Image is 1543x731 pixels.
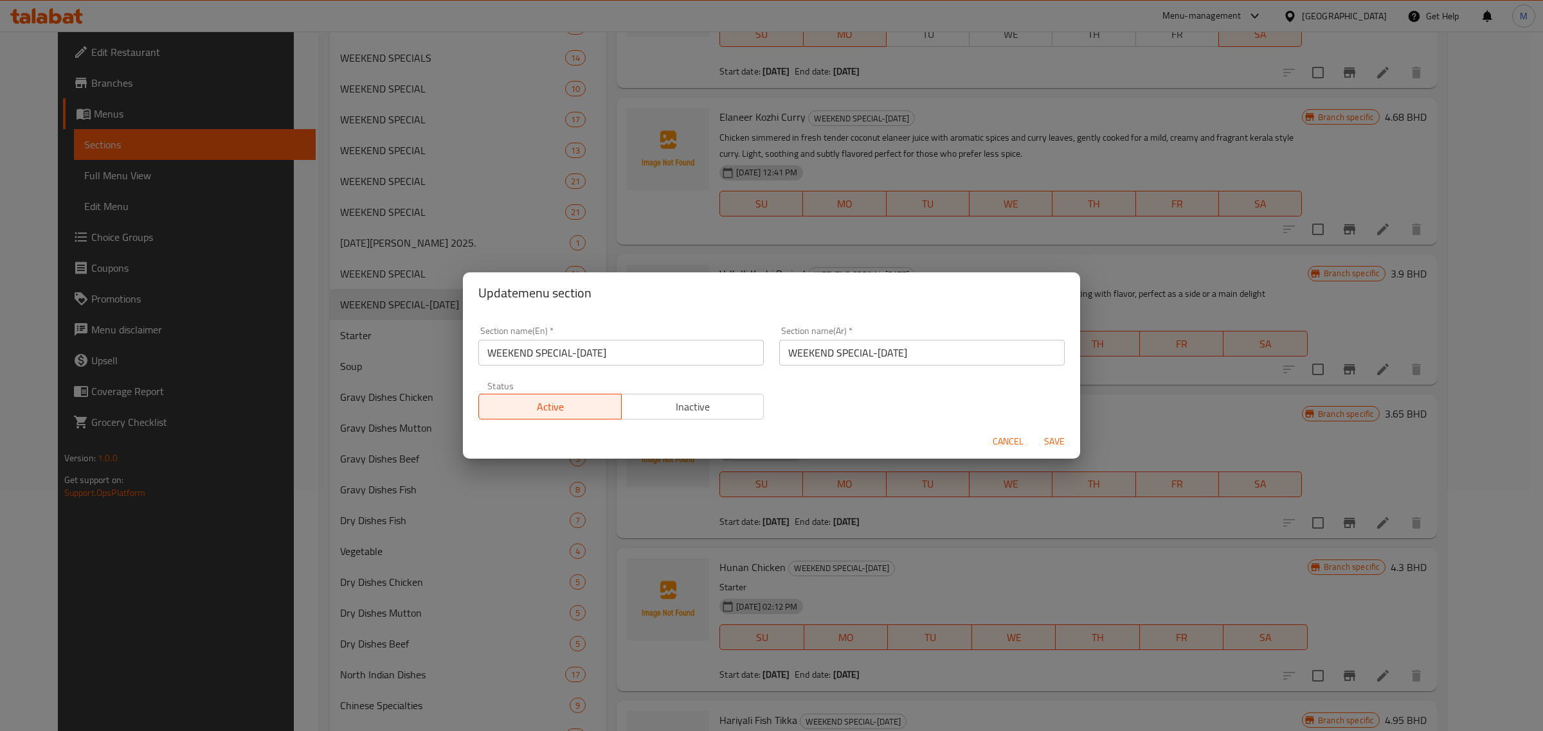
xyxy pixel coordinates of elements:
[1039,434,1070,450] span: Save
[478,283,1065,303] h2: Update menu section
[478,394,622,419] button: Active
[988,430,1029,454] button: Cancel
[478,340,764,365] input: Please enter section name(en)
[621,394,764,419] button: Inactive
[993,434,1024,450] span: Cancel
[1034,430,1075,454] button: Save
[627,398,759,416] span: Inactive
[779,340,1065,365] input: Please enter section name(ar)
[484,398,617,416] span: Active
